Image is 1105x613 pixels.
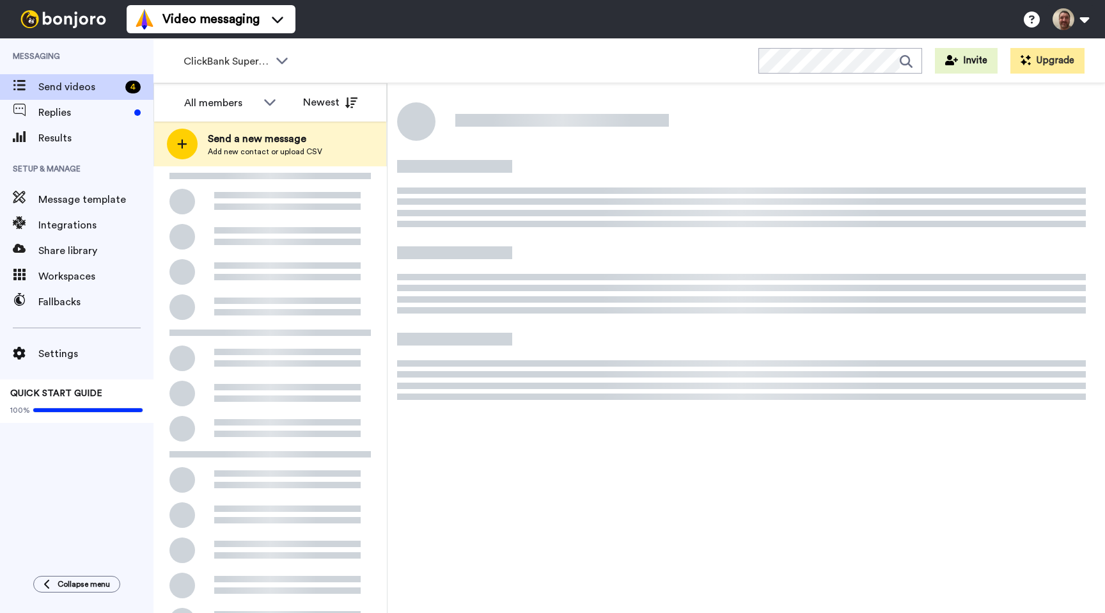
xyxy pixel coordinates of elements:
[38,131,153,146] span: Results
[33,576,120,593] button: Collapse menu
[184,54,269,69] span: ClickBank Super Funnel Webinar Registrants
[10,389,102,398] span: QUICK START GUIDE
[58,579,110,589] span: Collapse menu
[38,218,153,233] span: Integrations
[134,9,155,29] img: vm-color.svg
[935,48,998,74] button: Invite
[15,10,111,28] img: bj-logo-header-white.svg
[38,105,129,120] span: Replies
[38,294,153,310] span: Fallbacks
[38,346,153,362] span: Settings
[1010,48,1085,74] button: Upgrade
[294,90,367,115] button: Newest
[162,10,260,28] span: Video messaging
[208,147,322,157] span: Add new contact or upload CSV
[10,405,30,415] span: 100%
[208,131,322,147] span: Send a new message
[125,81,141,93] div: 4
[38,192,153,207] span: Message template
[184,95,257,111] div: All members
[38,79,120,95] span: Send videos
[38,269,153,284] span: Workspaces
[38,243,153,259] span: Share library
